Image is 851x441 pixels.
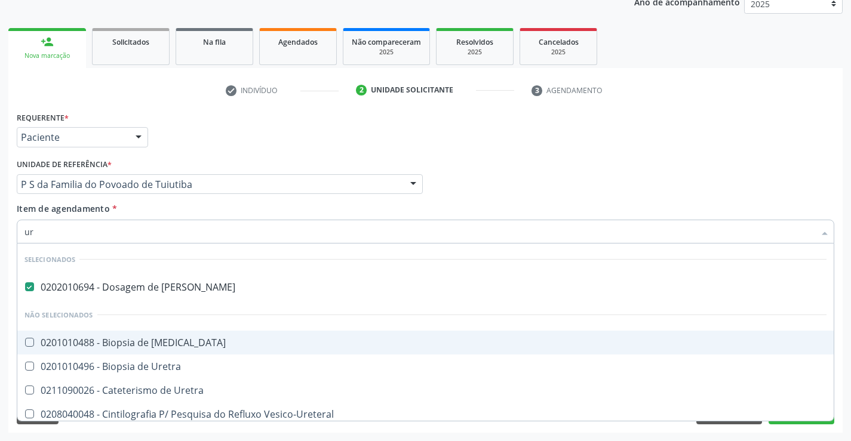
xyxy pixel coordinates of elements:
[24,386,827,395] div: 0211090026 - Cateterismo de Uretra
[17,156,112,174] label: Unidade de referência
[24,220,815,243] input: Buscar por procedimentos
[24,338,827,347] div: 0201010488 - Biopsia de [MEDICAL_DATA]
[17,51,78,60] div: Nova marcação
[17,109,69,127] label: Requerente
[539,37,579,47] span: Cancelados
[24,362,827,371] div: 0201010496 - Biopsia de Uretra
[21,178,398,190] span: P S da Familia do Povoado de Tuiutiba
[371,85,453,95] div: Unidade solicitante
[21,131,124,143] span: Paciente
[17,203,110,214] span: Item de agendamento
[445,48,505,57] div: 2025
[529,48,588,57] div: 2025
[456,37,493,47] span: Resolvidos
[112,37,149,47] span: Solicitados
[41,35,54,48] div: person_add
[278,37,318,47] span: Agendados
[203,37,226,47] span: Na fila
[24,282,827,292] div: 0202010694 - Dosagem de [PERSON_NAME]
[24,409,827,419] div: 0208040048 - Cintilografia P/ Pesquisa do Refluxo Vesico-Ureteral
[356,85,367,95] div: 2
[352,37,421,47] span: Não compareceram
[352,48,421,57] div: 2025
